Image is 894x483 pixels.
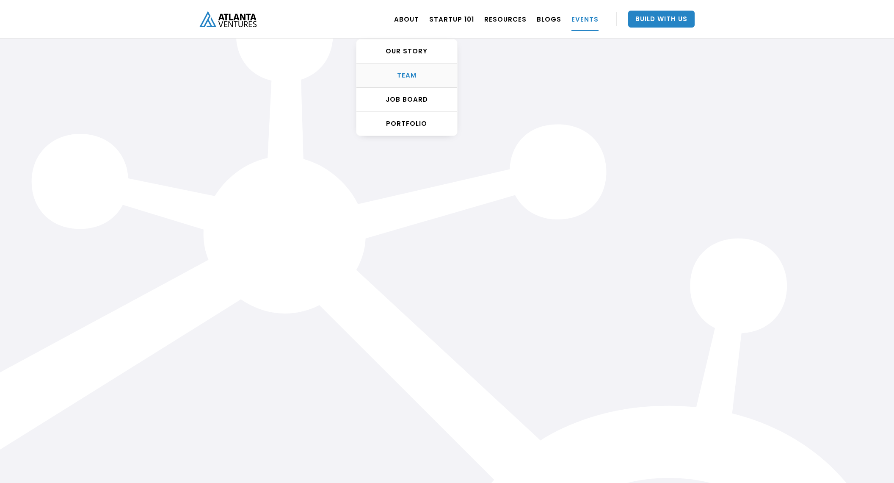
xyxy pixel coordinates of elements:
[429,7,474,31] a: Startup 101
[484,7,527,31] a: RESOURCES
[356,47,457,56] div: OUR STORY
[571,7,599,31] a: EVENTS
[356,71,457,80] div: TEAM
[356,64,457,88] a: TEAM
[394,7,419,31] a: ABOUT
[356,39,457,64] a: OUR STORY
[356,95,457,104] div: Job Board
[628,11,695,28] a: Build With Us
[537,7,561,31] a: BLOGS
[356,112,457,136] a: PORTFOLIO
[356,88,457,112] a: Job Board
[356,119,457,128] div: PORTFOLIO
